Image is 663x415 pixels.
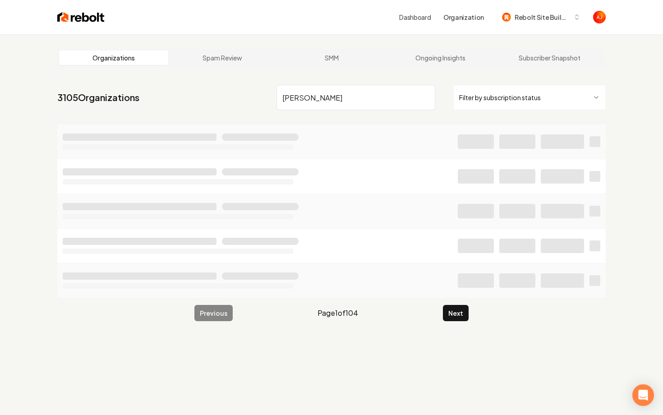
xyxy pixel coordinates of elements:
div: Open Intercom Messenger [632,384,654,406]
button: Next [443,305,469,321]
span: Page 1 of 104 [318,308,358,318]
a: Subscriber Snapshot [495,51,604,65]
img: Rebolt Site Builder [502,13,511,22]
span: Rebolt Site Builder [515,13,570,22]
a: Ongoing Insights [386,51,495,65]
a: Organizations [59,51,168,65]
input: Search by name or ID [276,85,435,110]
a: Spam Review [168,51,277,65]
button: Open user button [593,11,606,23]
img: Austin Jellison [593,11,606,23]
a: Dashboard [399,13,431,22]
img: Rebolt Logo [57,11,105,23]
a: 3105Organizations [57,91,139,104]
button: Organization [438,9,489,25]
a: SMM [277,51,386,65]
